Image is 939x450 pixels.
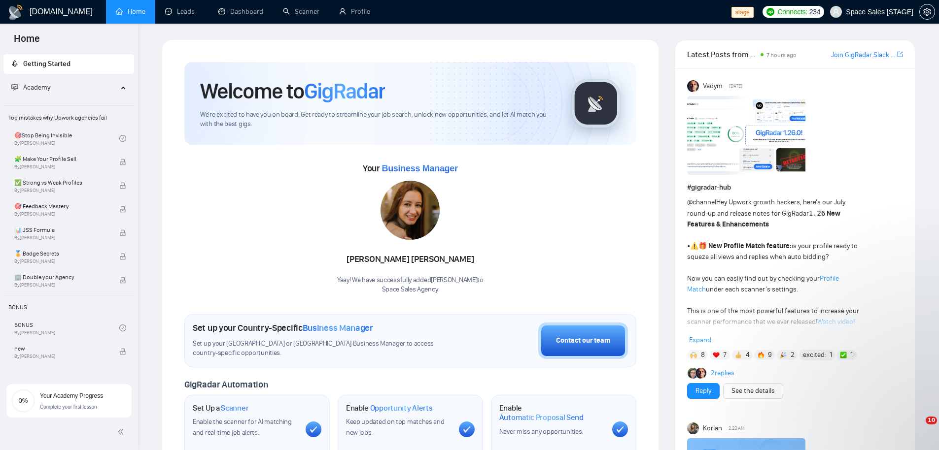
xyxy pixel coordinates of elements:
[840,352,847,358] img: ✅
[758,352,765,358] img: 🔥
[690,352,697,358] img: 🙌
[729,82,742,91] span: [DATE]
[337,251,484,268] div: [PERSON_NAME] [PERSON_NAME]
[3,54,134,74] li: Getting Started
[14,282,109,288] span: By [PERSON_NAME]
[119,229,126,236] span: lock
[119,159,126,165] span: lock
[193,418,292,437] span: Enable the scanner for AI matching and real-time job alerts.
[919,4,935,20] button: setting
[119,277,126,284] span: lock
[200,78,385,104] h1: Welcome to
[14,225,109,235] span: 📊 JSS Formula
[689,336,711,344] span: Expand
[766,52,797,59] span: 7 hours ago
[218,7,263,16] a: dashboardDashboard
[14,235,109,241] span: By [PERSON_NAME]
[14,344,109,354] span: new
[703,81,723,92] span: Vadym
[711,368,734,378] a: 2replies
[14,128,119,149] a: 🎯Stop Being InvisibleBy[PERSON_NAME]
[766,8,774,16] img: upwork-logo.png
[40,404,97,410] span: Complete your first lesson
[920,8,935,16] span: setting
[119,324,126,331] span: check-circle
[897,50,903,59] a: export
[687,48,758,61] span: Latest Posts from the GigRadar Community
[363,163,458,174] span: Your
[382,163,457,173] span: Business Manager
[4,297,133,317] span: BONUS
[304,78,385,104] span: GigRadar
[687,80,699,92] img: Vadym
[8,4,24,20] img: logo
[11,60,18,67] span: rocket
[14,317,119,339] a: BONUSBy[PERSON_NAME]
[809,209,826,217] code: 1.26
[193,322,373,333] h1: Set up your Country-Specific
[696,386,711,396] a: Reply
[14,354,109,359] span: By [PERSON_NAME]
[4,108,133,128] span: Top mistakes why Upwork agencies fail
[746,350,750,360] span: 4
[926,417,937,424] span: 10
[14,164,109,170] span: By [PERSON_NAME]
[200,110,556,129] span: We're excited to have you on board. Get ready to streamline your job search, unlock new opportuni...
[499,403,604,422] h1: Enable
[14,258,109,264] span: By [PERSON_NAME]
[11,84,18,91] span: fund-projection-screen
[14,211,109,217] span: By [PERSON_NAME]
[117,427,127,437] span: double-left
[687,96,805,175] img: F09AC4U7ATU-image.png
[221,403,248,413] span: Scanner
[193,403,248,413] h1: Set Up a
[850,350,853,360] span: 1
[713,352,720,358] img: ❤️
[703,423,722,434] span: Korlan
[780,352,787,358] img: 🎉
[687,422,699,434] img: Korlan
[119,182,126,189] span: lock
[723,350,727,360] span: 7
[339,7,370,16] a: userProfile
[731,7,754,18] span: stage
[831,50,895,61] a: Join GigRadar Slack Community
[116,7,145,16] a: homeHome
[119,135,126,142] span: check-circle
[193,339,454,358] span: Set up your [GEOGRAPHIC_DATA] or [GEOGRAPHIC_DATA] Business Manager to access country-specific op...
[14,201,109,211] span: 🎯 Feedback Mastery
[14,249,109,258] span: 🏅 Badge Secrets
[119,206,126,213] span: lock
[768,350,772,360] span: 9
[830,350,832,360] span: 1
[723,383,783,399] button: See the details
[23,83,50,92] span: Academy
[6,32,48,52] span: Home
[688,368,698,379] img: Alex B
[165,7,199,16] a: messageLeads
[905,417,929,440] iframe: Intercom live chat
[337,276,484,294] div: Yaay! We have successfully added [PERSON_NAME] to
[14,178,109,188] span: ✅ Strong vs Weak Profiles
[698,242,707,250] span: 🎁
[184,379,268,390] span: GigRadar Automation
[346,418,445,437] span: Keep updated on top matches and new jobs.
[11,397,35,404] span: 0%
[370,403,433,413] span: Opportunity Alerts
[729,424,745,433] span: 2:23 AM
[791,350,795,360] span: 2
[731,386,775,396] a: See the details
[283,7,319,16] a: searchScanner
[735,352,742,358] img: 👍
[23,60,70,68] span: Getting Started
[499,427,583,436] span: Never miss any opportunities.
[381,181,440,240] img: 1686860382563-62.jpg
[303,322,373,333] span: Business Manager
[801,350,826,360] span: :excited:
[119,348,126,355] span: lock
[14,272,109,282] span: 🏢 Double your Agency
[919,8,935,16] a: setting
[337,285,484,294] p: Space Sales Agency .
[809,6,820,17] span: 234
[119,253,126,260] span: lock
